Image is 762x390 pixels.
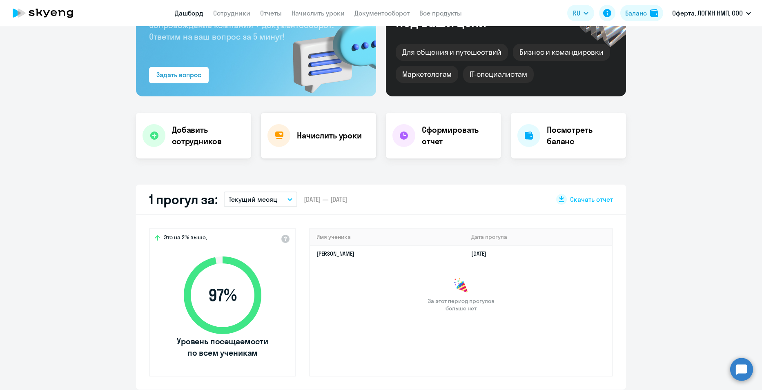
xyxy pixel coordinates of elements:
[620,5,663,21] button: Балансbalance
[297,130,362,141] h4: Начислить уроки
[668,3,755,23] button: Оферта, ЛОГИН НМП, ООО
[396,1,535,29] div: Курсы английского под ваши цели
[310,229,465,245] th: Имя ученика
[304,195,347,204] span: [DATE] — [DATE]
[396,44,508,61] div: Для общения и путешествий
[650,9,658,17] img: balance
[567,5,594,21] button: RU
[465,229,612,245] th: Дата прогула
[281,4,376,96] img: bg-img
[463,66,533,83] div: IT-специалистам
[176,285,270,305] span: 97 %
[354,9,410,17] a: Документооборот
[625,8,647,18] div: Баланс
[260,9,282,17] a: Отчеты
[573,8,580,18] span: RU
[419,9,462,17] a: Все продукты
[292,9,345,17] a: Начислить уроки
[149,67,209,83] button: Задать вопрос
[224,192,297,207] button: Текущий месяц
[156,70,201,80] div: Задать вопрос
[229,194,277,204] p: Текущий месяц
[547,124,619,147] h4: Посмотреть баланс
[316,250,354,257] a: [PERSON_NAME]
[672,8,743,18] p: Оферта, ЛОГИН НМП, ООО
[513,44,610,61] div: Бизнес и командировки
[570,195,613,204] span: Скачать отчет
[471,250,493,257] a: [DATE]
[427,297,495,312] span: За этот период прогулов больше нет
[176,336,270,359] span: Уровень посещаемости по всем ученикам
[213,9,250,17] a: Сотрудники
[149,191,217,207] h2: 1 прогул за:
[175,9,203,17] a: Дашборд
[422,124,495,147] h4: Сформировать отчет
[164,234,207,243] span: Это на 2% выше,
[453,278,469,294] img: congrats
[396,66,458,83] div: Маркетологам
[172,124,245,147] h4: Добавить сотрудников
